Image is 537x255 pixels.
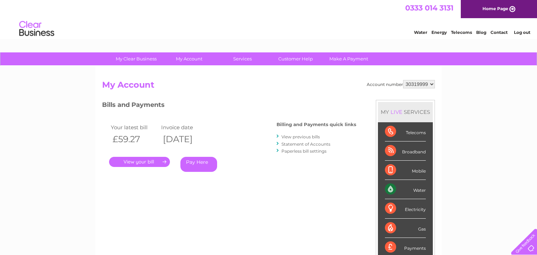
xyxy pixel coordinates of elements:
[431,30,447,35] a: Energy
[385,141,426,161] div: Broadband
[491,30,508,35] a: Contact
[451,30,472,35] a: Telecoms
[385,219,426,238] div: Gas
[159,132,210,146] th: [DATE]
[281,148,327,154] a: Paperless bill settings
[476,30,486,35] a: Blog
[160,52,218,65] a: My Account
[102,100,356,112] h3: Bills and Payments
[385,180,426,199] div: Water
[104,4,434,34] div: Clear Business is a trading name of Verastar Limited (registered in [GEOGRAPHIC_DATA] No. 3667643...
[102,80,435,93] h2: My Account
[414,30,427,35] a: Water
[367,80,435,88] div: Account number
[281,141,330,147] a: Statement of Accounts
[385,122,426,141] div: Telecoms
[281,134,320,139] a: View previous bills
[320,52,378,65] a: Make A Payment
[267,52,324,65] a: Customer Help
[385,199,426,218] div: Electricity
[277,122,356,127] h4: Billing and Payments quick links
[19,18,55,39] img: logo.png
[514,30,530,35] a: Log out
[389,109,404,115] div: LIVE
[109,132,159,146] th: £59.27
[159,123,210,132] td: Invoice date
[378,102,433,122] div: MY SERVICES
[405,3,453,12] a: 0333 014 3131
[109,157,170,167] a: .
[107,52,165,65] a: My Clear Business
[214,52,271,65] a: Services
[180,157,217,172] a: Pay Here
[109,123,159,132] td: Your latest bill
[385,161,426,180] div: Mobile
